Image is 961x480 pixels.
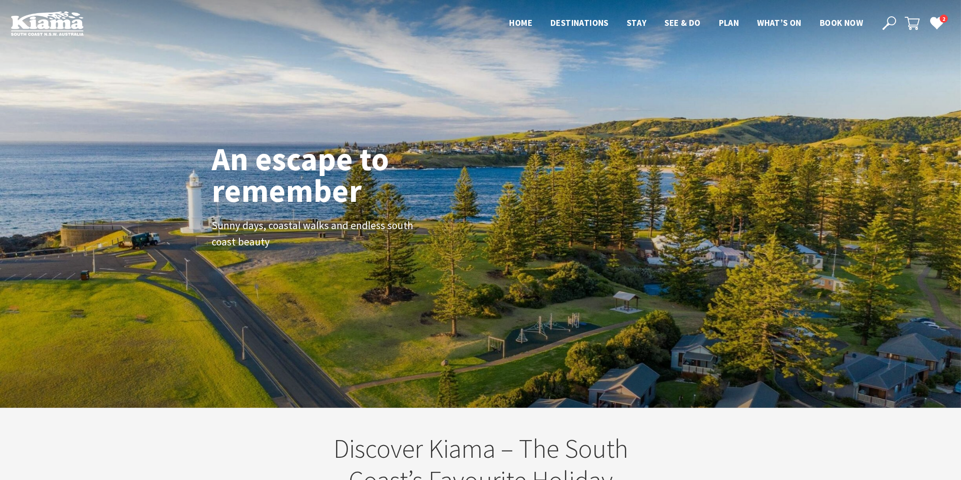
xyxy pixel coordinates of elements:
span: Home [509,17,532,28]
nav: Main Menu [500,16,872,31]
a: 2 [930,16,943,29]
span: Plan [719,17,739,28]
span: Book now [820,17,863,28]
span: Stay [627,17,647,28]
span: See & Do [664,17,700,28]
span: What’s On [757,17,802,28]
p: Sunny days, coastal walks and endless south coast beauty [212,217,416,251]
span: Destinations [550,17,609,28]
h1: An escape to remember [212,143,461,206]
span: 2 [940,15,948,23]
img: Kiama Logo [11,11,84,36]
